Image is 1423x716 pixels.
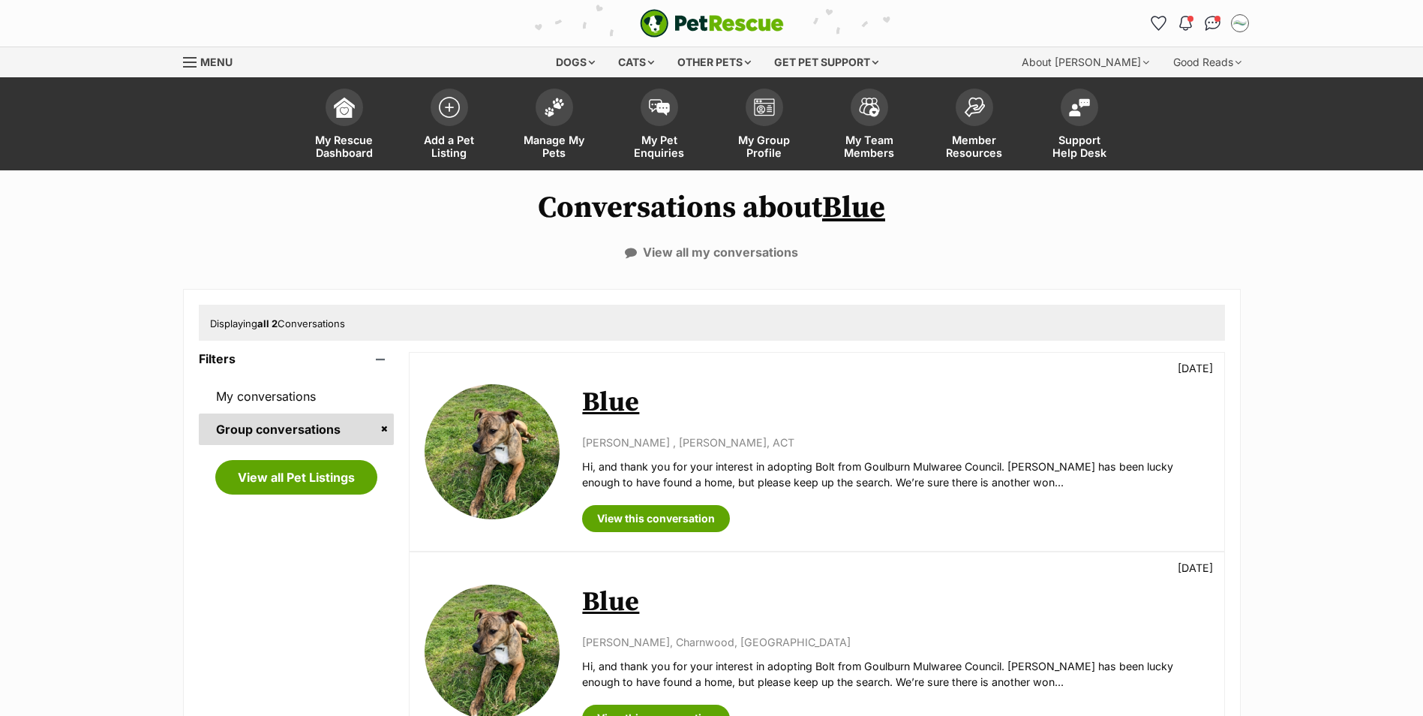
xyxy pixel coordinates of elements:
span: Add a Pet Listing [416,134,483,159]
a: Group conversations [199,414,395,445]
p: Hi, and thank you for your interest in adopting Bolt from Goulburn Mulwaree Council. [PERSON_NAME... [582,658,1208,690]
img: chat-41dd97257d64d25036548639549fe6c8038ab92f7586957e7f3b1b290dea8141.svg [1205,16,1220,31]
a: Conversations [1201,11,1225,35]
a: My Group Profile [712,81,817,170]
a: Favourites [1147,11,1171,35]
a: My Pet Enquiries [607,81,712,170]
img: team-members-icon-5396bd8760b3fe7c0b43da4ab00e1e3bb1a5d9ba89233759b79545d2d3fc5d0d.svg [859,98,880,117]
a: My Rescue Dashboard [292,81,397,170]
a: My conversations [199,381,395,412]
strong: all 2 [257,317,278,329]
img: pet-enquiries-icon-7e3ad2cf08bfb03b45e93fb7055b45f3efa6380592205ae92323e6603595dc1f.svg [649,99,670,116]
span: Manage My Pets [521,134,588,159]
img: add-pet-listing-icon-0afa8454b4691262ce3f59096e99ab1cd57d4a30225e0717b998d2c9b9846f56.svg [439,97,460,118]
header: Filters [199,352,395,366]
p: [DATE] [1178,360,1213,376]
span: My Team Members [836,134,903,159]
a: View all Pet Listings [215,460,377,495]
a: Member Resources [922,81,1027,170]
img: Blue [425,384,560,519]
img: notifications-46538b983faf8c2785f20acdc204bb7945ddae34d4c08c2a6579f10ce5e182be.svg [1179,16,1191,31]
span: Member Resources [941,134,1008,159]
span: Support Help Desk [1046,134,1113,159]
ul: Account quick links [1147,11,1252,35]
div: Get pet support [764,47,889,77]
a: View all my conversations [625,245,798,259]
span: My Group Profile [731,134,798,159]
img: Adam Skelly profile pic [1232,16,1247,31]
img: member-resources-icon-8e73f808a243e03378d46382f2149f9095a855e16c252ad45f914b54edf8863c.svg [964,97,985,117]
div: Good Reads [1163,47,1252,77]
a: Menu [183,47,243,74]
a: Blue [582,585,639,619]
img: manage-my-pets-icon-02211641906a0b7f246fdf0571729dbe1e7629f14944591b6c1af311fb30b64b.svg [544,98,565,117]
div: Cats [608,47,665,77]
a: Add a Pet Listing [397,81,502,170]
button: My account [1228,11,1252,35]
a: PetRescue [640,9,784,38]
span: Menu [200,56,233,68]
img: dashboard-icon-eb2f2d2d3e046f16d808141f083e7271f6b2e854fb5c12c21221c1fb7104beca.svg [334,97,355,118]
div: Other pets [667,47,761,77]
p: Hi, and thank you for your interest in adopting Bolt from Goulburn Mulwaree Council. [PERSON_NAME... [582,459,1208,491]
img: logo-e224e6f780fb5917bec1dbf3a21bbac754714ae5b6737aabdf751b685950b380.svg [640,9,784,38]
img: group-profile-icon-3fa3cf56718a62981997c0bc7e787c4b2cf8bcc04b72c1350f741eb67cf2f40e.svg [754,98,775,116]
span: Displaying Conversations [210,317,345,329]
a: Support Help Desk [1027,81,1132,170]
div: About [PERSON_NAME] [1011,47,1160,77]
img: help-desk-icon-fdf02630f3aa405de69fd3d07c3f3aa587a6932b1a1747fa1d2bba05be0121f9.svg [1069,98,1090,116]
p: [PERSON_NAME] , [PERSON_NAME], ACT [582,435,1208,450]
div: Dogs [545,47,605,77]
p: [PERSON_NAME], Charnwood, [GEOGRAPHIC_DATA] [582,634,1208,650]
a: View this conversation [582,505,730,532]
a: Manage My Pets [502,81,607,170]
p: [DATE] [1178,560,1213,576]
button: Notifications [1174,11,1198,35]
a: My Team Members [817,81,922,170]
a: Blue [822,189,885,227]
span: My Pet Enquiries [626,134,693,159]
span: My Rescue Dashboard [311,134,378,159]
a: Blue [582,386,639,420]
